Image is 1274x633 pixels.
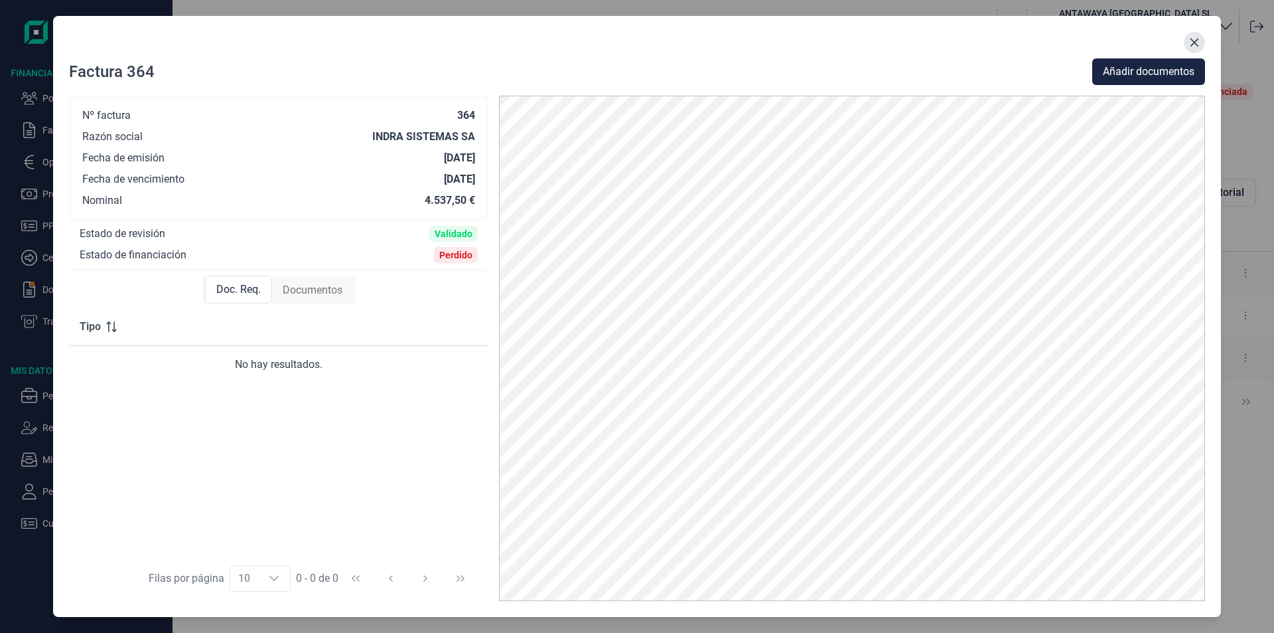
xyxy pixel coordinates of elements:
button: Añadir documentos [1092,58,1205,85]
img: PDF Viewer [499,96,1205,601]
button: Close [1184,32,1205,53]
div: Perdido [439,250,472,260]
div: INDRA SISTEMAS SA [372,130,475,143]
span: Doc. Req. [216,282,261,298]
div: No hay resultados. [80,357,478,373]
div: Doc. Req. [205,276,272,304]
div: 364 [457,109,475,122]
div: Validado [435,228,472,239]
div: Razón social [82,130,143,143]
button: First Page [340,563,372,594]
button: Next Page [409,563,441,594]
div: [DATE] [444,151,475,165]
div: 4.537,50 € [425,194,475,207]
div: Choose [258,566,290,591]
div: Factura 364 [69,61,155,82]
div: Filas por página [149,571,224,587]
span: Documentos [283,282,342,298]
div: Estado de financiación [80,248,186,262]
button: Previous Page [375,563,407,594]
div: Fecha de emisión [82,151,165,165]
div: Documentos [272,277,353,304]
div: Fecha de vencimiento [82,173,184,186]
button: Last Page [445,563,476,594]
span: Añadir documentos [1103,64,1194,80]
div: Nº factura [82,109,131,122]
span: Tipo [80,319,101,335]
div: [DATE] [444,173,475,186]
div: Estado de revisión [80,227,165,240]
div: Nominal [82,194,122,207]
span: 0 - 0 de 0 [296,573,338,584]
